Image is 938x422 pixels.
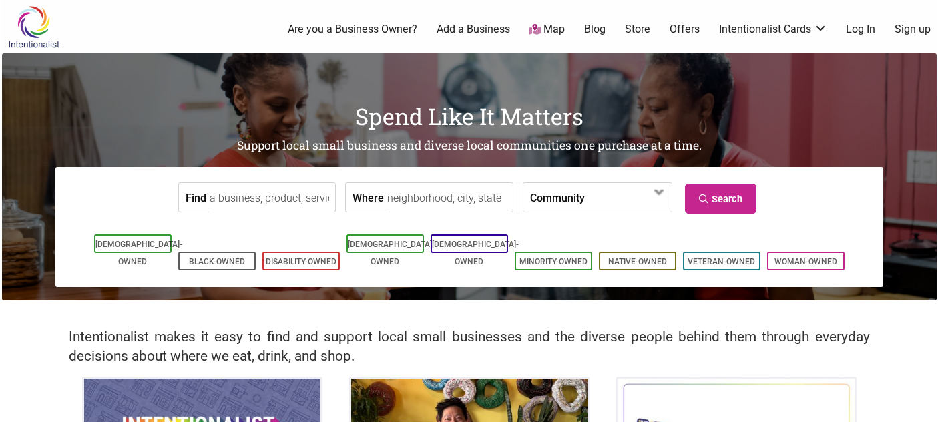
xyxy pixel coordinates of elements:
[774,257,837,266] a: Woman-Owned
[625,22,650,37] a: Store
[186,183,206,212] label: Find
[719,22,827,37] a: Intentionalist Cards
[432,240,519,266] a: [DEMOGRAPHIC_DATA]-Owned
[2,5,65,49] img: Intentionalist
[2,100,937,132] h1: Spend Like It Matters
[387,183,509,213] input: neighborhood, city, state
[353,183,384,212] label: Where
[189,257,245,266] a: Black-Owned
[846,22,875,37] a: Log In
[348,240,435,266] a: [DEMOGRAPHIC_DATA]-Owned
[685,184,756,214] a: Search
[266,257,336,266] a: Disability-Owned
[69,327,870,366] h2: Intentionalist makes it easy to find and support local small businesses and the diverse people be...
[895,22,931,37] a: Sign up
[95,240,182,266] a: [DEMOGRAPHIC_DATA]-Owned
[437,22,510,37] a: Add a Business
[608,257,667,266] a: Native-Owned
[519,257,588,266] a: Minority-Owned
[2,138,937,154] h2: Support local small business and diverse local communities one purchase at a time.
[688,257,755,266] a: Veteran-Owned
[530,183,585,212] label: Community
[584,22,606,37] a: Blog
[210,183,332,213] input: a business, product, service
[529,22,565,37] a: Map
[288,22,417,37] a: Are you a Business Owner?
[670,22,700,37] a: Offers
